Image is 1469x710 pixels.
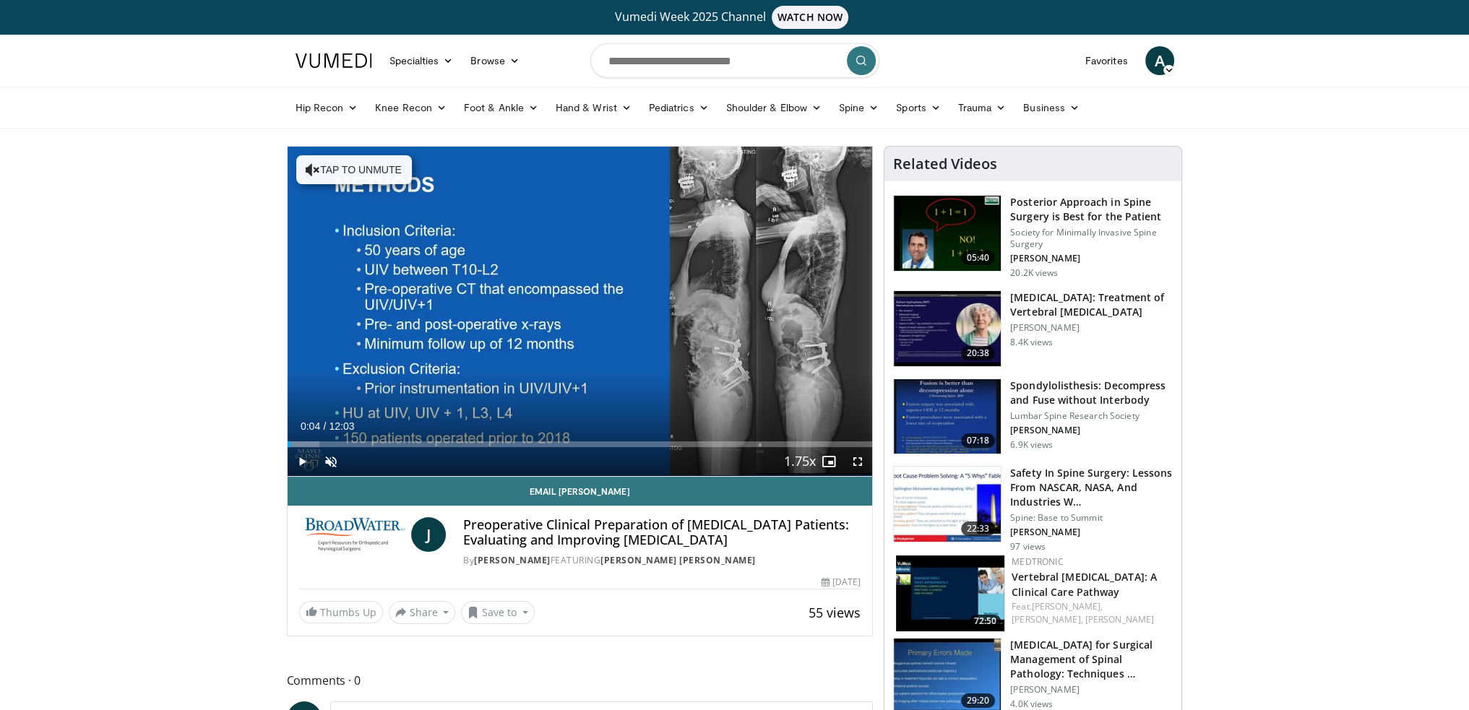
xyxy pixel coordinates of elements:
img: 05c2a676-a450-41f3-b358-da3da3bc670f.150x105_q85_crop-smart_upscale.jpg [894,467,1001,542]
a: [PERSON_NAME] [PERSON_NAME] [600,554,756,566]
a: Vertebral [MEDICAL_DATA]: A Clinical Care Pathway [1012,570,1157,599]
a: 72:50 [896,555,1004,631]
p: 20.2K views [1010,267,1058,279]
button: Play [288,447,316,476]
p: Society for Minimally Invasive Spine Surgery [1010,227,1173,250]
a: 07:18 Spondylolisthesis: Decompress and Fuse without Interbody Lumbar Spine Research Society [PER... [893,378,1173,455]
a: J [411,517,446,552]
img: c43ddaef-b177-487a-b10f-0bc16f3564fe.150x105_q85_crop-smart_upscale.jpg [896,555,1004,631]
video-js: Video Player [288,147,873,477]
a: [PERSON_NAME], [1012,613,1082,625]
button: Playback Rate [785,447,814,476]
span: 20:38 [961,346,996,360]
div: By FEATURING [463,554,861,567]
span: 55 views [809,604,861,621]
a: Medtronic [1012,555,1064,568]
button: Fullscreen [843,447,872,476]
a: [PERSON_NAME], [1032,600,1103,612]
span: Comments 0 [287,671,874,690]
img: 0cae8376-61df-4d0e-94d1-d9dddb55642e.150x105_q85_crop-smart_upscale.jpg [894,291,1001,366]
p: 97 views [1010,541,1046,553]
span: 05:40 [961,251,996,265]
p: [PERSON_NAME] [1010,527,1173,538]
img: BroadWater [299,517,406,552]
p: 8.4K views [1010,337,1053,348]
a: Favorites [1077,46,1137,75]
span: 07:18 [961,433,996,448]
button: Share [389,601,456,624]
img: 97801bed-5de1-4037-bed6-2d7170b090cf.150x105_q85_crop-smart_upscale.jpg [894,379,1001,454]
button: Unmute [316,447,345,476]
div: [DATE] [822,576,861,589]
h3: Spondylolisthesis: Decompress and Fuse without Interbody [1010,378,1173,407]
p: [PERSON_NAME] [1010,322,1173,334]
a: Foot & Ankle [455,93,547,122]
a: 22:33 Safety In Spine Surgery: Lessons From NASCAR, NASA, And Industries W… Spine: Base to Summit... [893,466,1173,553]
button: Enable picture-in-picture mode [814,447,843,476]
a: [PERSON_NAME] [474,554,551,566]
a: Spine [830,93,887,122]
h4: Related Videos [893,155,997,173]
a: Email [PERSON_NAME] [288,477,873,506]
h3: Posterior Approach in Spine Surgery is Best for the Patient [1010,195,1173,224]
h4: Preoperative Clinical Preparation of [MEDICAL_DATA] Patients: Evaluating and Improving [MEDICAL_D... [463,517,861,548]
a: Business [1014,93,1088,122]
a: [PERSON_NAME] [1085,613,1154,625]
p: Lumbar Spine Research Society [1010,410,1173,422]
a: 20:38 [MEDICAL_DATA]: Treatment of Vertebral [MEDICAL_DATA] [PERSON_NAME] 8.4K views [893,290,1173,367]
a: Hip Recon [287,93,367,122]
div: Progress Bar [288,441,873,447]
span: 29:20 [961,693,996,708]
h3: [MEDICAL_DATA]: Treatment of Vertebral [MEDICAL_DATA] [1010,290,1173,319]
a: Shoulder & Elbow [718,93,830,122]
span: 0:04 [301,420,320,432]
span: / [324,420,327,432]
a: Vumedi Week 2025 ChannelWATCH NOW [298,6,1172,29]
img: VuMedi Logo [296,53,372,68]
a: Trauma [949,93,1015,122]
a: A [1145,46,1174,75]
span: 72:50 [970,615,1001,628]
a: Sports [887,93,949,122]
a: Pediatrics [640,93,718,122]
a: Knee Recon [366,93,455,122]
p: [PERSON_NAME] [1010,684,1173,696]
h3: [MEDICAL_DATA] for Surgical Management of Spinal Pathology: Techniques … [1010,638,1173,681]
a: 05:40 Posterior Approach in Spine Surgery is Best for the Patient Society for Minimally Invasive ... [893,195,1173,279]
a: Hand & Wrist [547,93,640,122]
div: Feat. [1012,600,1170,626]
input: Search topics, interventions [590,43,879,78]
span: WATCH NOW [772,6,848,29]
p: [PERSON_NAME] [1010,253,1173,264]
a: Specialties [381,46,462,75]
p: 6.9K views [1010,439,1053,451]
a: Browse [462,46,528,75]
img: 3b6f0384-b2b2-4baa-b997-2e524ebddc4b.150x105_q85_crop-smart_upscale.jpg [894,196,1001,271]
p: 4.0K views [1010,698,1053,710]
button: Save to [461,601,535,624]
p: [PERSON_NAME] [1010,425,1173,436]
h3: Safety In Spine Surgery: Lessons From NASCAR, NASA, And Industries W… [1010,466,1173,509]
a: Thumbs Up [299,601,383,623]
button: Tap to unmute [296,155,412,184]
span: 12:03 [329,420,354,432]
span: 22:33 [961,521,996,536]
p: Spine: Base to Summit [1010,512,1173,524]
